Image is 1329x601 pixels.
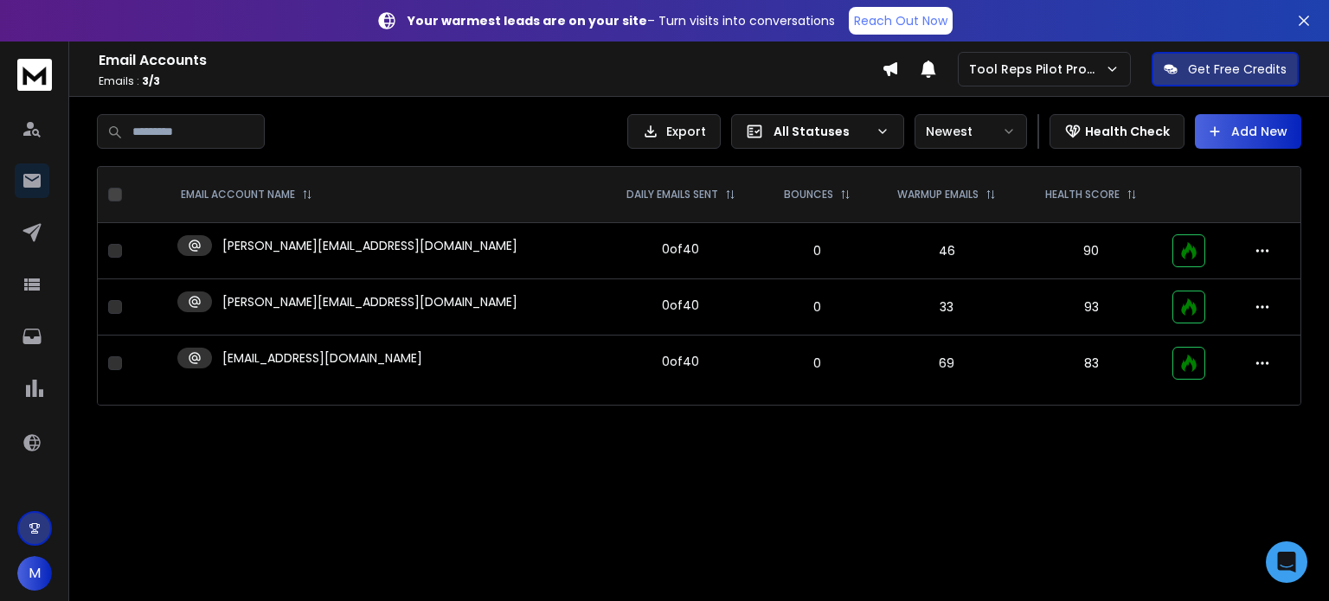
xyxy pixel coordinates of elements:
[1050,114,1185,149] button: Health Check
[872,279,1021,336] td: 33
[626,188,718,201] p: DAILY EMAILS SENT
[181,188,312,201] div: EMAIL ACCOUNT NAME
[784,188,833,201] p: BOUNCES
[1152,52,1299,86] button: Get Free Credits
[854,12,947,29] p: Reach Out Now
[142,74,160,88] span: 3 / 3
[772,298,862,316] p: 0
[1021,336,1162,392] td: 83
[872,336,1021,392] td: 69
[1085,123,1170,140] p: Health Check
[17,59,52,91] img: logo
[1021,279,1162,336] td: 93
[772,355,862,372] p: 0
[627,114,721,149] button: Export
[17,556,52,591] button: M
[408,12,835,29] p: – Turn visits into conversations
[1045,188,1120,201] p: HEALTH SCORE
[1266,541,1307,583] div: Open Intercom Messenger
[408,12,647,29] strong: Your warmest leads are on your site
[662,353,699,370] div: 0 of 40
[99,74,882,88] p: Emails :
[662,297,699,314] div: 0 of 40
[849,7,953,35] a: Reach Out Now
[222,237,517,254] p: [PERSON_NAME][EMAIL_ADDRESS][DOMAIN_NAME]
[1188,61,1287,78] p: Get Free Credits
[1021,223,1162,279] td: 90
[662,240,699,258] div: 0 of 40
[222,293,517,310] p: [PERSON_NAME][EMAIL_ADDRESS][DOMAIN_NAME]
[969,61,1105,78] p: Tool Reps Pilot Program
[872,223,1021,279] td: 46
[772,242,862,259] p: 0
[915,114,1027,149] button: Newest
[99,50,882,71] h1: Email Accounts
[1195,114,1301,149] button: Add New
[897,188,979,201] p: WARMUP EMAILS
[774,123,869,140] p: All Statuses
[222,349,422,367] p: [EMAIL_ADDRESS][DOMAIN_NAME]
